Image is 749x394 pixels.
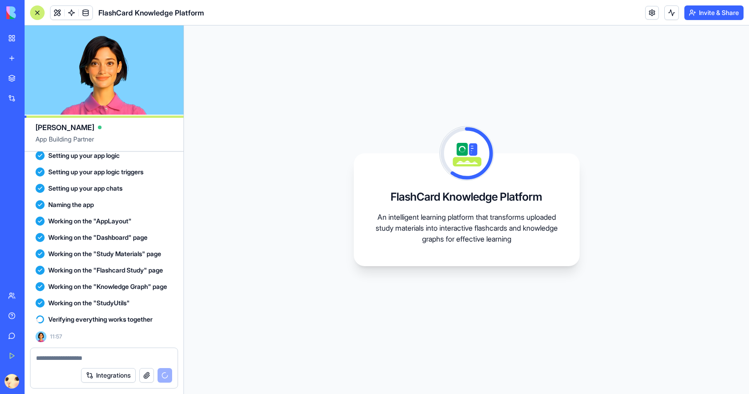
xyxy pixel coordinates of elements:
span: Working on the "StudyUtils" [48,298,130,308]
img: ACg8ocJAHLMuoL1HZzqRCuK2cm7YrwsoejYPupHtYhHooWlM7UAxnBM=s96-c [5,374,19,389]
p: An intelligent learning platform that transforms uploaded study materials into interactive flashc... [376,212,558,244]
span: Verifying everything works together [48,315,153,324]
span: Setting up your app chats [48,184,122,193]
span: FlashCard Knowledge Platform [98,7,204,18]
span: Setting up your app logic [48,151,120,160]
span: Setting up your app logic triggers [48,167,143,177]
span: Working on the "Knowledge Graph" page [48,282,167,291]
span: 11:57 [50,333,62,340]
button: Invite & Share [684,5,744,20]
span: Working on the "Study Materials" page [48,249,161,258]
span: Naming the app [48,200,94,209]
span: Working on the "Dashboard" page [48,233,148,242]
span: [PERSON_NAME] [36,122,94,133]
h3: FlashCard Knowledge Platform [391,190,542,204]
button: Integrations [81,368,136,383]
span: App Building Partner [36,135,173,151]
span: Working on the "Flashcard Study" page [48,266,163,275]
img: Ella_00000_wcx2te.png [36,331,46,342]
span: Working on the "AppLayout" [48,217,132,226]
img: logo [6,6,63,19]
